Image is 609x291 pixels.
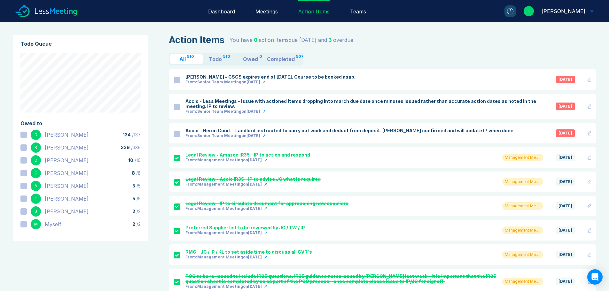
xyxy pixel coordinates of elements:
div: Preferred Supplier list to be reviewed by JC / TW / IP [185,225,305,230]
div: 0 [259,54,262,62]
a: From:Management Meetingon[DATE] [185,255,312,260]
a: From:Management Meetingon[DATE] [185,157,310,163]
div: Todo [209,57,222,62]
a: From:Management Meetingon[DATE] [185,284,502,289]
div: / 339 [121,145,141,150]
a: ? [497,5,516,17]
div: Completed [267,57,295,62]
div: Owed to [20,119,141,127]
div: [PERSON_NAME] - CSCS expires end of [DATE]. Course to be booked asap. [185,74,355,80]
div: Danny Sisson [45,131,89,139]
div: 2021-02-09T00:00:00+00:00 [556,154,575,161]
a: From:Senior Team Meetingon[DATE] [185,109,543,114]
div: T [31,194,41,204]
div: 2021-03-03T00:00:00+00:00 [556,226,575,234]
div: Iain Parnell [542,7,585,15]
div: Gemma White [45,169,89,177]
div: Management Meeting [502,154,543,161]
div: 2021-02-09T00:00:00+00:00 [556,178,575,186]
a: From:Management Meetingon[DATE] [185,182,321,187]
div: 2025-09-18T00:00:00+00:00 [556,76,575,83]
div: Management Meeting [502,202,543,210]
a: From:Senior Team Meetingon[DATE] [185,80,355,85]
div: Action Items [169,35,224,45]
div: Myself [45,220,61,228]
div: ? [507,8,513,14]
div: Owed [243,57,258,62]
div: Accio - Less Meetings - Issue with actioned items dropping into march due date once minutes issue... [185,99,543,109]
a: From:Senior Team Meetingon[DATE] [185,133,515,138]
a: From:Management Meetingon[DATE] [185,206,348,211]
div: / 5 [132,183,141,188]
div: RMG - JC / IP / KL to set aside time to discuss all CVR's [185,249,312,255]
div: Richard Rust [45,144,89,151]
span: 0 [254,37,257,43]
div: Accio - Heron Court - Landlord instructed to carry out work and deduct from deposit. [PERSON_NAME... [185,128,515,133]
span: 339 [121,145,130,150]
div: David Hayter [45,157,89,164]
span: 8 [132,170,135,176]
div: Anna Sibthorp [45,182,89,190]
div: Jim Cox [45,208,89,215]
div: R [31,142,41,153]
div: Legal Review - Amazon IR35 - IP to action and respond [185,152,310,157]
div: / 2 [132,222,141,227]
span: 5 [132,196,135,201]
div: All [179,57,186,62]
div: M [31,219,41,229]
div: J [31,206,41,217]
div: 510 [187,54,194,62]
div: Management Meeting [502,226,543,234]
div: I [524,6,534,16]
div: / 8 [132,171,141,176]
span: 2 [132,221,135,227]
div: Todo Queue [20,40,141,48]
div: G [31,168,41,178]
span: 3 [328,37,332,43]
div: You have action item s due [DATE] and overdue [230,36,353,44]
span: 10 [128,157,133,163]
div: / 5 [132,196,141,201]
div: Legal Review - Accio IR35 - IP to advise JC what is required [185,177,321,182]
div: Open Intercom Messenger [587,269,603,285]
a: From:Management Meetingon[DATE] [185,230,305,235]
div: D [31,155,41,165]
div: 2021-03-23T00:00:00+00:00 [556,278,575,285]
div: A [31,181,41,191]
span: 2 [132,209,135,214]
div: 2025-10-01T23:00:00+00:00 [556,103,575,110]
div: Trevor White [45,195,89,203]
div: 2021-03-03T00:00:00+00:00 [556,202,575,210]
span: 134 [123,132,131,137]
div: D [31,130,41,140]
div: / 137 [123,132,141,137]
div: Legal Review - IP to circulate document for approaching new suppliers [185,201,348,206]
div: 2025-10-02T00:00:00+00:00 [556,129,575,137]
div: / 2 [132,209,141,214]
div: 507 [296,54,304,62]
div: PQQ to be re-issued to include IR35 questions. IR35 guidance notes issued by [PERSON_NAME] last w... [185,274,502,284]
div: / 10 [128,158,141,163]
div: Management Meeting [502,278,543,285]
div: Management Meeting [502,178,543,186]
div: 2021-03-03T00:00:00+00:00 [556,251,575,258]
span: 5 [132,183,135,188]
div: 510 [223,54,230,62]
div: Management Meeting [502,251,543,258]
